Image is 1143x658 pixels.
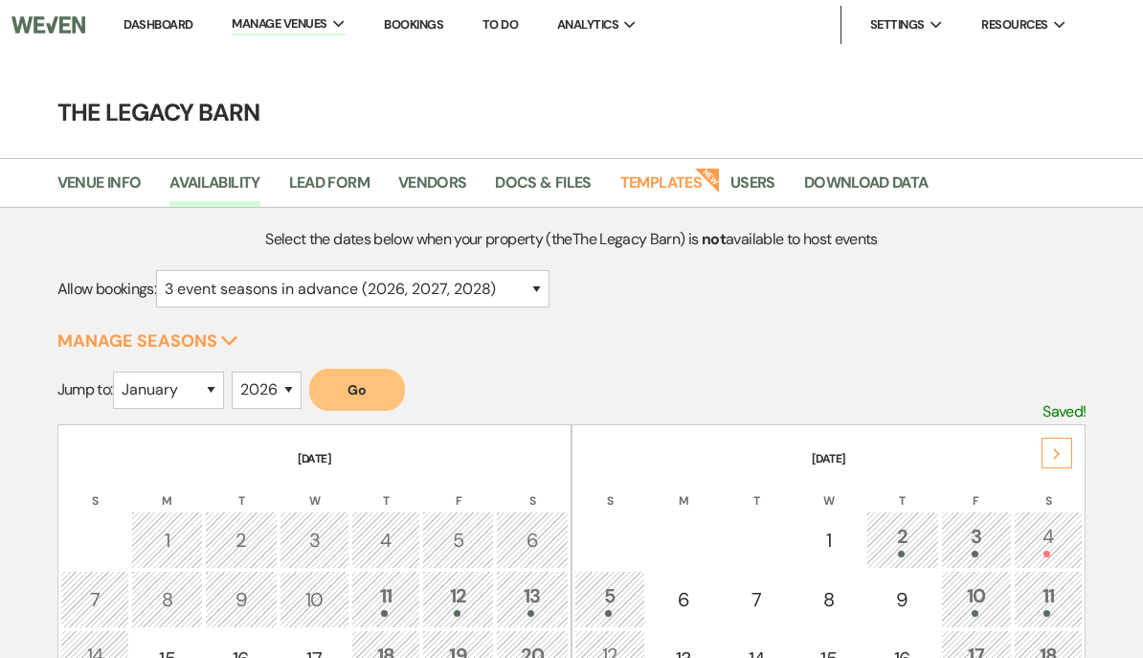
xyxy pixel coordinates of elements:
th: F [941,469,1012,510]
a: Download Data [804,170,929,207]
div: 4 [362,526,411,555]
a: Availability [169,170,259,207]
div: 4 [1024,522,1073,557]
a: Dashboard [123,16,192,33]
div: 9 [877,585,929,614]
div: 11 [1024,581,1073,617]
a: Docs & Files [495,170,591,207]
strong: New [694,166,721,193]
th: S [1014,469,1084,510]
th: S [574,469,645,510]
div: 9 [215,585,267,614]
th: T [205,469,278,510]
div: 8 [804,585,854,614]
strong: not [702,229,726,249]
div: 10 [290,585,339,614]
div: 7 [732,585,781,614]
th: T [866,469,939,510]
div: 13 [506,581,558,617]
th: W [280,469,349,510]
p: Select the dates below when your property (the The Legacy Barn ) is available to host events [186,227,957,252]
div: 2 [877,522,929,557]
p: Saved! [1042,399,1086,424]
span: Jump to: [57,379,113,399]
th: M [131,469,202,510]
div: 7 [71,585,120,614]
div: 1 [142,526,191,555]
a: Bookings [384,16,443,33]
th: [DATE] [60,427,569,467]
span: Manage Venues [232,14,326,34]
div: 12 [433,581,482,617]
div: 6 [658,585,709,614]
th: [DATE] [574,427,1083,467]
th: T [351,469,421,510]
div: 1 [804,526,854,555]
div: 2 [215,526,267,555]
th: F [422,469,493,510]
a: Users [730,170,775,207]
div: 8 [142,585,191,614]
th: M [647,469,720,510]
a: Templates [620,170,702,207]
a: Vendors [398,170,467,207]
th: S [496,469,569,510]
th: W [794,469,864,510]
span: Settings [870,15,925,34]
div: 5 [585,581,635,617]
a: Venue Info [57,170,142,207]
span: Allow bookings: [57,279,156,299]
span: Analytics [557,15,618,34]
div: 5 [433,526,482,555]
th: S [60,469,130,510]
a: Lead Form [289,170,370,207]
a: To Do [482,16,518,33]
div: 6 [506,526,558,555]
img: Weven Logo [11,5,85,45]
button: Go [309,369,405,411]
div: 3 [952,522,1001,557]
span: Resources [981,15,1047,34]
div: 3 [290,526,339,555]
div: 10 [952,581,1001,617]
div: 11 [362,581,411,617]
button: Manage Seasons [57,332,238,350]
th: T [722,469,792,510]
